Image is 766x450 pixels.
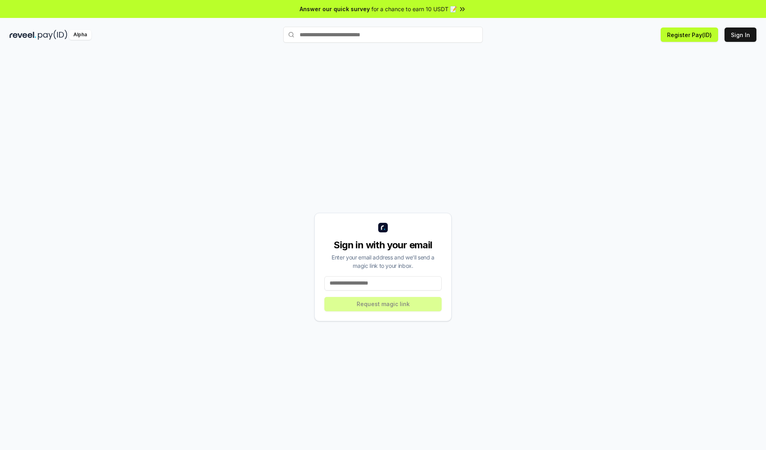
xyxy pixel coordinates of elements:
img: logo_small [378,223,388,232]
img: reveel_dark [10,30,36,40]
div: Enter your email address and we’ll send a magic link to your inbox. [324,253,442,270]
div: Sign in with your email [324,239,442,252]
img: pay_id [38,30,67,40]
span: Answer our quick survey [300,5,370,13]
button: Sign In [725,28,756,42]
span: for a chance to earn 10 USDT 📝 [371,5,457,13]
div: Alpha [69,30,91,40]
button: Register Pay(ID) [661,28,718,42]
